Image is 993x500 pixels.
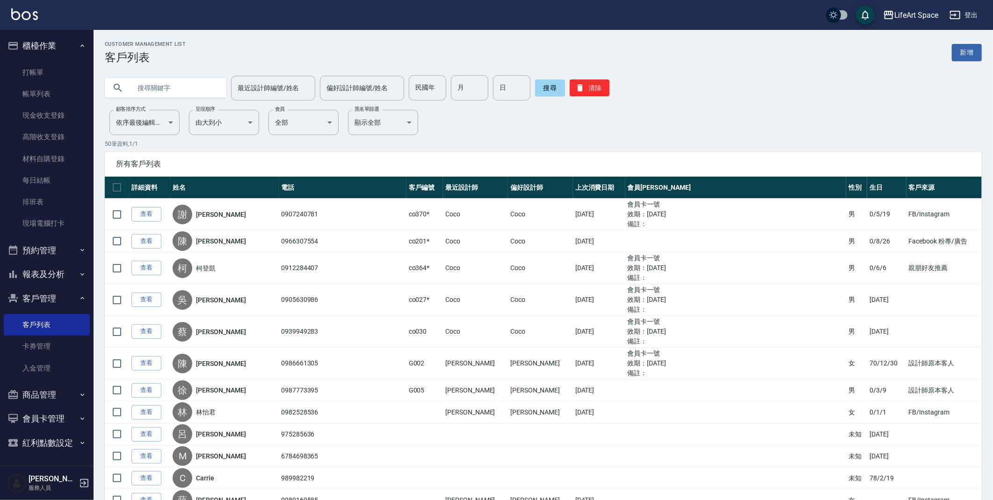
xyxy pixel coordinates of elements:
td: 男 [846,316,867,348]
img: Person [7,474,26,493]
ul: 會員卡一號 [628,200,844,209]
td: [PERSON_NAME] [443,348,508,379]
td: Coco [443,284,508,316]
td: co364* [406,252,443,284]
td: 0905630986 [279,284,406,316]
td: [PERSON_NAME] [508,401,573,423]
a: 查看 [131,207,161,221]
td: [PERSON_NAME] [443,401,508,423]
button: 報表及分析 [4,262,90,286]
td: 男 [846,199,867,230]
td: 0/1/1 [867,401,906,423]
td: 70/12/30 [867,348,906,379]
td: [DATE] [573,379,625,401]
td: [PERSON_NAME] [443,379,508,401]
td: [DATE] [573,316,625,348]
label: 呈現順序 [196,106,215,113]
a: 查看 [131,405,161,420]
label: 會員 [275,106,285,113]
h5: [PERSON_NAME] [29,474,76,484]
td: 未知 [846,467,867,489]
span: 所有客戶列表 [116,159,971,169]
h2: Customer Management List [105,41,186,47]
td: Coco [443,230,508,252]
td: 設計師原本客人 [906,348,982,379]
td: FB/Instagram [906,401,982,423]
div: 陳 [173,354,192,373]
a: 高階收支登錄 [4,126,90,148]
td: 0912284407 [279,252,406,284]
div: 徐 [173,380,192,400]
td: Coco [508,252,573,284]
div: M [173,446,192,466]
ul: 備註： [628,305,844,314]
th: 性別 [846,177,867,199]
th: 上次消費日期 [573,177,625,199]
ul: 會員卡一號 [628,317,844,327]
a: 卡券管理 [4,336,90,357]
ul: 效期： [DATE] [628,209,844,219]
a: [PERSON_NAME] [196,386,246,395]
ul: 效期： [DATE] [628,358,844,368]
td: [DATE] [867,316,906,348]
a: [PERSON_NAME] [196,429,246,439]
td: 女 [846,401,867,423]
td: Facebook 粉專/廣告 [906,230,982,252]
td: [DATE] [573,401,625,423]
div: 顯示全部 [348,110,418,135]
a: [PERSON_NAME] [196,451,246,461]
a: 林怡君 [196,407,216,417]
td: 975285636 [279,423,406,445]
a: [PERSON_NAME] [196,359,246,368]
div: 蔡 [173,322,192,342]
button: 客戶管理 [4,286,90,311]
th: 客戶編號 [406,177,443,199]
a: 帳單列表 [4,83,90,105]
td: Coco [508,199,573,230]
th: 會員[PERSON_NAME] [625,177,847,199]
ul: 效期： [DATE] [628,295,844,305]
button: 紅利點數設定 [4,431,90,455]
a: 查看 [131,471,161,486]
td: [DATE] [573,199,625,230]
td: 0907240781 [279,199,406,230]
td: [PERSON_NAME] [508,379,573,401]
td: 0/3/9 [867,379,906,401]
div: 呂 [173,424,192,444]
a: 現場電腦打卡 [4,213,90,234]
td: [PERSON_NAME] [508,348,573,379]
button: save [856,6,875,24]
div: 由大到小 [189,110,259,135]
ul: 備註： [628,368,844,378]
button: 清除 [570,79,609,96]
td: Coco [443,316,508,348]
td: 0982528536 [279,401,406,423]
th: 偏好設計師 [508,177,573,199]
a: Carrie [196,473,214,483]
button: 登出 [946,7,982,24]
a: 材料自購登錄 [4,148,90,170]
p: 服務人員 [29,484,76,492]
div: 謝 [173,205,192,224]
td: 男 [846,379,867,401]
td: 0987773395 [279,379,406,401]
td: 0/5/19 [867,199,906,230]
td: co201* [406,230,443,252]
td: [DATE] [867,423,906,445]
a: 新增 [952,44,982,61]
div: 柯 [173,258,192,278]
a: 查看 [131,293,161,307]
td: co370* [406,199,443,230]
th: 生日 [867,177,906,199]
a: [PERSON_NAME] [196,327,246,336]
td: 女 [846,348,867,379]
td: 0966307554 [279,230,406,252]
td: [DATE] [573,252,625,284]
a: [PERSON_NAME] [196,210,246,219]
a: 查看 [131,356,161,371]
a: 查看 [131,234,161,249]
div: 吳 [173,290,192,310]
a: 每日結帳 [4,170,90,191]
a: 查看 [131,261,161,275]
a: 打帳單 [4,62,90,83]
